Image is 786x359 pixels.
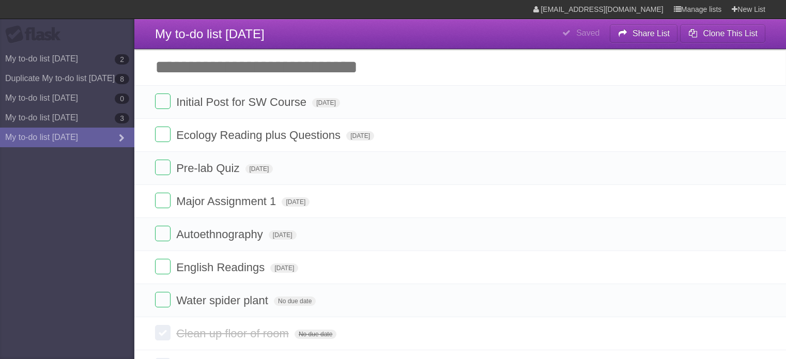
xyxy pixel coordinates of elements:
span: [DATE] [282,197,310,207]
b: Saved [576,28,599,37]
span: Pre-lab Quiz [176,162,242,175]
b: 0 [115,93,129,104]
span: [DATE] [269,230,297,240]
b: 2 [115,54,129,65]
button: Share List [610,24,678,43]
span: English Readings [176,261,267,274]
span: No due date [274,296,316,306]
label: Done [155,193,171,208]
b: Share List [633,29,670,38]
b: Clone This List [703,29,758,38]
span: Initial Post for SW Course [176,96,309,108]
button: Clone This List [680,24,765,43]
span: Clean up floor of room [176,327,291,340]
label: Done [155,259,171,274]
label: Done [155,127,171,142]
div: Flask [5,25,67,44]
span: Major Assignment 1 [176,195,279,208]
label: Done [155,160,171,175]
label: Done [155,292,171,307]
label: Done [155,226,171,241]
span: My to-do list [DATE] [155,27,265,41]
b: 3 [115,113,129,123]
span: [DATE] [346,131,374,141]
span: Ecology Reading plus Questions [176,129,343,142]
span: Water spider plant [176,294,271,307]
span: [DATE] [245,164,273,174]
label: Done [155,325,171,340]
span: No due date [295,330,336,339]
b: 8 [115,74,129,84]
span: Autoethnography [176,228,266,241]
label: Done [155,93,171,109]
span: [DATE] [312,98,340,107]
span: [DATE] [270,263,298,273]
